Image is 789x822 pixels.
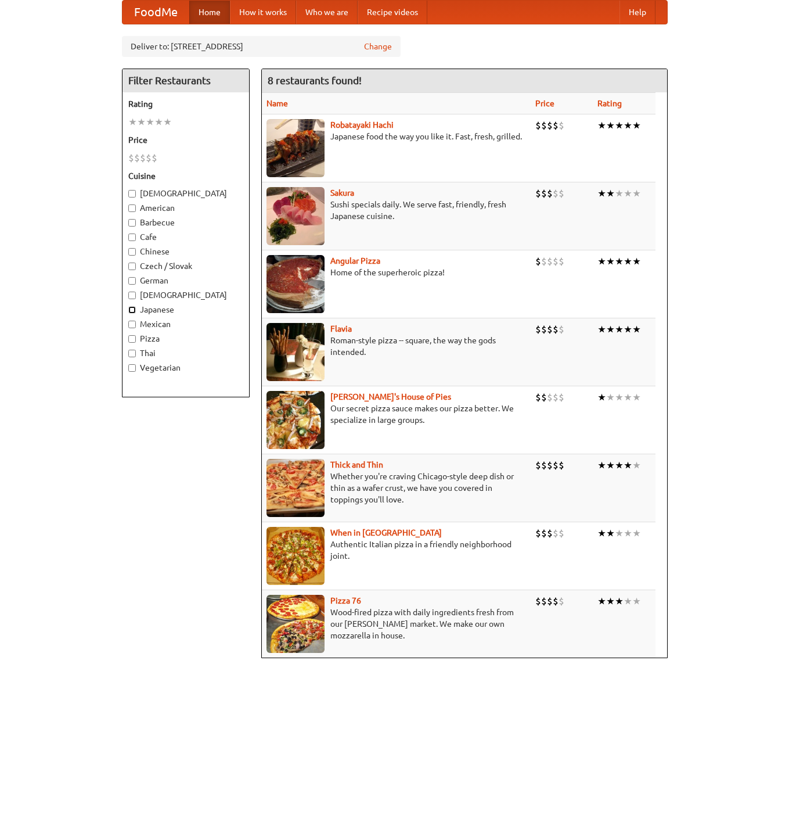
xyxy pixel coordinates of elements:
label: Chinese [128,246,243,257]
label: [DEMOGRAPHIC_DATA] [128,289,243,301]
a: Price [535,99,554,108]
label: Pizza [128,333,243,344]
li: $ [547,119,553,132]
li: $ [559,255,564,268]
label: Thai [128,347,243,359]
li: ★ [615,187,624,200]
input: Czech / Slovak [128,263,136,270]
b: [PERSON_NAME]'s House of Pies [330,392,451,401]
input: Barbecue [128,219,136,227]
li: $ [559,323,564,336]
img: luigis.jpg [266,391,325,449]
li: $ [535,255,541,268]
input: [DEMOGRAPHIC_DATA] [128,292,136,299]
h4: Filter Restaurants [123,69,249,92]
li: ★ [606,255,615,268]
p: Home of the superheroic pizza! [266,267,527,278]
li: ★ [597,119,606,132]
img: pizza76.jpg [266,595,325,653]
a: Name [266,99,288,108]
li: $ [535,119,541,132]
label: Barbecue [128,217,243,228]
input: Vegetarian [128,364,136,372]
li: ★ [597,391,606,404]
li: $ [541,119,547,132]
li: ★ [128,116,137,128]
li: $ [547,255,553,268]
li: $ [541,459,547,472]
li: $ [541,391,547,404]
li: ★ [597,255,606,268]
li: $ [553,391,559,404]
li: ★ [606,595,615,608]
li: $ [140,152,146,164]
li: $ [559,595,564,608]
label: American [128,202,243,214]
li: $ [553,187,559,200]
label: Japanese [128,304,243,315]
a: How it works [230,1,296,24]
p: Whether you're craving Chicago-style deep dish or thin as a wafer crust, we have you covered in t... [266,471,527,505]
li: ★ [146,116,154,128]
img: sakura.jpg [266,187,325,245]
li: $ [541,595,547,608]
a: Recipe videos [358,1,427,24]
li: ★ [597,459,606,472]
h5: Price [128,134,243,146]
li: $ [559,119,564,132]
li: $ [547,595,553,608]
a: Home [189,1,230,24]
li: ★ [624,255,632,268]
li: $ [553,527,559,540]
li: ★ [154,116,163,128]
li: $ [535,187,541,200]
li: ★ [632,119,641,132]
li: ★ [615,459,624,472]
li: ★ [632,323,641,336]
li: ★ [597,527,606,540]
li: ★ [632,391,641,404]
a: Flavia [330,324,352,333]
img: flavia.jpg [266,323,325,381]
li: $ [559,391,564,404]
li: ★ [597,187,606,200]
li: $ [553,595,559,608]
li: $ [535,391,541,404]
input: Japanese [128,306,136,314]
li: ★ [632,255,641,268]
label: Cafe [128,231,243,243]
ng-pluralize: 8 restaurants found! [268,75,362,86]
li: ★ [624,323,632,336]
li: $ [535,527,541,540]
li: ★ [632,595,641,608]
li: $ [152,152,157,164]
p: Our secret pizza sauce makes our pizza better. We specialize in large groups. [266,403,527,426]
div: Deliver to: [STREET_ADDRESS] [122,36,401,57]
li: $ [535,459,541,472]
li: $ [547,459,553,472]
p: Sushi specials daily. We serve fast, friendly, fresh Japanese cuisine. [266,199,527,222]
p: Japanese food the way you like it. Fast, fresh, grilled. [266,131,527,142]
h5: Cuisine [128,170,243,182]
a: Pizza 76 [330,596,361,605]
input: Thai [128,350,136,357]
li: $ [541,323,547,336]
b: When in [GEOGRAPHIC_DATA] [330,528,442,537]
li: ★ [624,595,632,608]
li: $ [547,391,553,404]
a: Help [619,1,655,24]
li: $ [553,255,559,268]
a: Who we are [296,1,358,24]
a: Robatayaki Hachi [330,120,394,130]
li: ★ [606,323,615,336]
a: Rating [597,99,622,108]
li: $ [547,187,553,200]
li: $ [553,323,559,336]
li: $ [541,255,547,268]
a: Thick and Thin [330,460,383,469]
li: ★ [615,527,624,540]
